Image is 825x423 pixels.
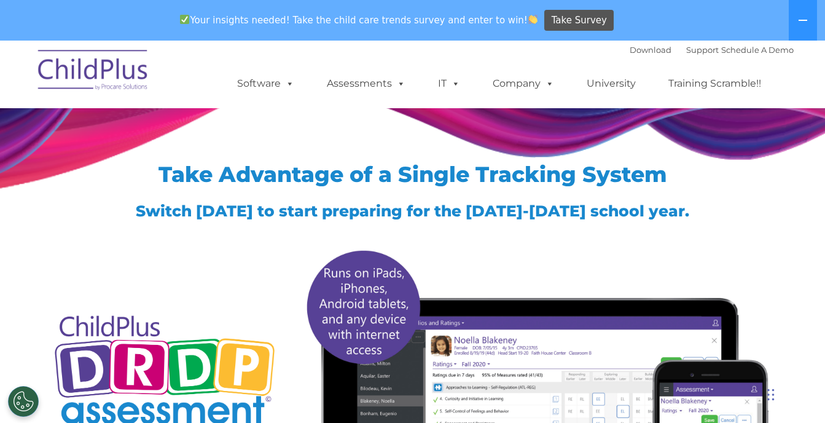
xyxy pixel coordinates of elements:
[767,376,775,413] div: Drag
[552,10,607,31] span: Take Survey
[544,10,614,31] a: Take Survey
[624,290,825,423] iframe: Chat Widget
[180,15,189,24] img: ✅
[528,15,538,24] img: 👏
[656,71,773,96] a: Training Scramble!!
[721,45,794,55] a: Schedule A Demo
[225,71,307,96] a: Software
[630,45,671,55] a: Download
[686,45,719,55] a: Support
[480,71,566,96] a: Company
[8,386,39,417] button: Cookies Settings
[158,161,667,188] span: Take Advantage of a Single Tracking System
[630,45,794,55] font: |
[315,71,418,96] a: Assessments
[175,8,543,32] span: Your insights needed! Take the child care trends survey and enter to win!
[426,71,472,96] a: IT
[32,41,155,103] img: ChildPlus by Procare Solutions
[574,71,648,96] a: University
[136,202,689,220] span: Switch [DATE] to start preparing for the [DATE]-[DATE] school year.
